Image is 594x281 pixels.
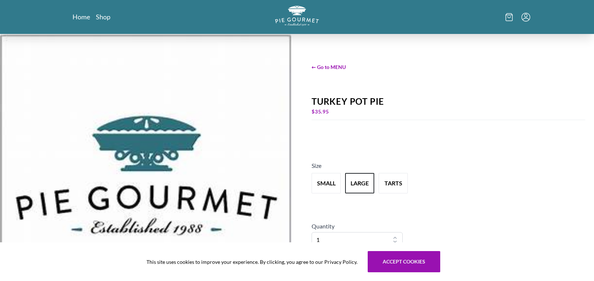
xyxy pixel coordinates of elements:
span: This site uses cookies to improve your experience. By clicking, you agree to our Privacy Policy. [146,258,357,266]
img: logo [275,6,319,26]
select: Quantity [312,232,403,247]
span: Size [312,162,321,169]
span: ← Go to MENU [312,63,585,71]
button: Menu [521,13,530,22]
div: Turkey Pot Pie [312,96,585,107]
div: $ 35.95 [312,107,585,117]
button: Variant Swatch [345,173,374,193]
button: Accept cookies [368,251,440,272]
a: Home [73,12,90,21]
span: Quantity [312,223,335,230]
a: Logo [275,6,319,28]
button: Variant Swatch [379,173,408,193]
a: Shop [96,12,110,21]
button: Variant Swatch [312,173,341,193]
